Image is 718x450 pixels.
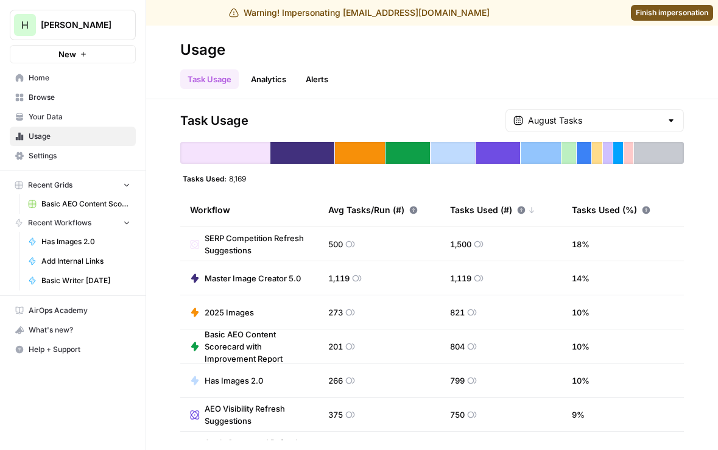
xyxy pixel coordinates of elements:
a: Analytics [244,69,294,89]
span: Master Image Creator 5.0 [205,272,301,284]
span: Help + Support [29,344,130,355]
a: Your Data [10,107,136,127]
span: 500 [328,238,343,250]
a: Task Usage [180,69,239,89]
button: Help + Support [10,340,136,359]
span: 375 [328,409,343,421]
span: 273 [328,306,343,318]
span: 804 [450,340,465,353]
span: 14 % [572,272,590,284]
div: Tasks Used (%) [572,193,650,227]
button: Workspace: Hasbrook [10,10,136,40]
span: Usage [29,131,130,142]
span: 750 [450,409,465,421]
span: New [58,48,76,60]
span: 10 % [572,374,590,387]
a: Browse [10,88,136,107]
span: 9 % [572,409,585,421]
span: 266 [328,374,343,387]
span: 10 % [572,340,590,353]
a: Finish impersonation [631,5,713,21]
span: Basic AEO Content Scorecard with Improvement Report Grid [41,199,130,209]
span: 1,119 [450,272,471,284]
a: Usage [10,127,136,146]
span: Has Images 2.0 [205,374,263,387]
div: Warning! Impersonating [EMAIL_ADDRESS][DOMAIN_NAME] [229,7,490,19]
span: Recent Workflows [28,217,91,228]
a: Master Image Creator 5.0 [190,272,301,284]
button: What's new? [10,320,136,340]
a: 2025 Images [190,306,254,318]
button: Recent Workflows [10,214,136,232]
a: Has Images 2.0 [190,374,263,387]
span: Task Usage [180,112,248,129]
span: 1,119 [328,272,350,284]
span: Has Images 2.0 [41,236,130,247]
span: Settings [29,150,130,161]
a: Basic Writer [DATE] [23,271,136,290]
span: H [21,18,29,32]
div: Tasks Used (#) [450,193,535,227]
span: 8,169 [229,174,246,183]
span: Finish impersonation [636,7,708,18]
span: Tasks Used: [183,174,227,183]
span: 201 [328,340,343,353]
span: 18 % [572,238,590,250]
button: New [10,45,136,63]
span: Basic Writer [DATE] [41,275,130,286]
span: Recent Grids [28,180,72,191]
div: Usage [180,40,225,60]
button: Recent Grids [10,176,136,194]
a: Settings [10,146,136,166]
a: Home [10,68,136,88]
div: What's new? [10,321,135,339]
span: 1,500 [450,238,471,250]
span: 821 [450,306,465,318]
span: Home [29,72,130,83]
span: AEO Visibility Refresh Suggestions [205,403,309,427]
span: 799 [450,374,465,387]
div: Workflow [190,193,309,227]
a: Has Images 2.0 [23,232,136,251]
a: Add Internal Links [23,251,136,271]
a: AirOps Academy [10,301,136,320]
a: Alerts [298,69,336,89]
span: Browse [29,92,130,103]
a: Basic AEO Content Scorecard with Improvement Report [190,328,309,365]
span: Add Internal Links [41,256,130,267]
span: 10 % [572,306,590,318]
span: [PERSON_NAME] [41,19,114,31]
div: Avg Tasks/Run (#) [328,193,418,227]
span: SERP Competition Refresh Suggestions [205,232,309,256]
span: Basic AEO Content Scorecard with Improvement Report [205,328,309,365]
span: 2025 Images [205,306,254,318]
a: Basic AEO Content Scorecard with Improvement Report Grid [23,194,136,214]
input: August Tasks [528,114,661,127]
span: AirOps Academy [29,305,130,316]
span: Your Data [29,111,130,122]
